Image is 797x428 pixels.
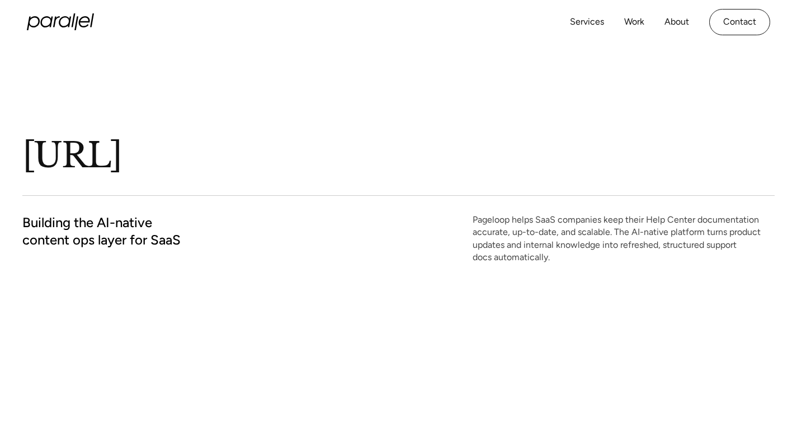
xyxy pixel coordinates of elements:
a: Services [570,14,604,30]
h1: [URL] [22,134,470,177]
a: About [664,14,689,30]
p: Pageloop helps SaaS companies keep their Help Center documentation accurate, up-to-date, and scal... [473,214,775,264]
h2: Building the AI-native content ops layer for SaaS [22,214,232,248]
a: Work [624,14,644,30]
a: Contact [709,9,770,35]
a: home [27,13,94,30]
